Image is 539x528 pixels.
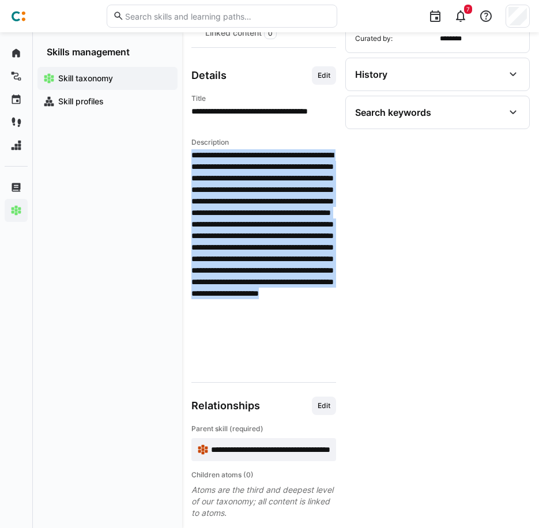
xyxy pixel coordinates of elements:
[312,397,336,415] button: Edit
[191,138,336,147] h4: Description
[316,401,331,410] span: Edit
[191,484,336,519] span: Atoms are the third and deepest level of our taxonomy; all content is linked to atoms.
[191,94,336,103] h4: Title
[124,11,330,21] input: Search skills and learning paths…
[191,19,291,47] div: Linked content
[191,69,227,82] h3: Details
[268,29,273,38] span: 0
[355,34,435,43] span: Curated by:
[316,71,331,80] span: Edit
[312,66,336,85] button: Edit
[191,470,336,480] h4: Children atoms (0)
[355,69,387,80] div: History
[191,399,260,412] h3: Relationships
[191,424,336,433] h4: Parent skill (required)
[355,107,431,118] div: Search keywords
[466,6,470,13] span: 7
